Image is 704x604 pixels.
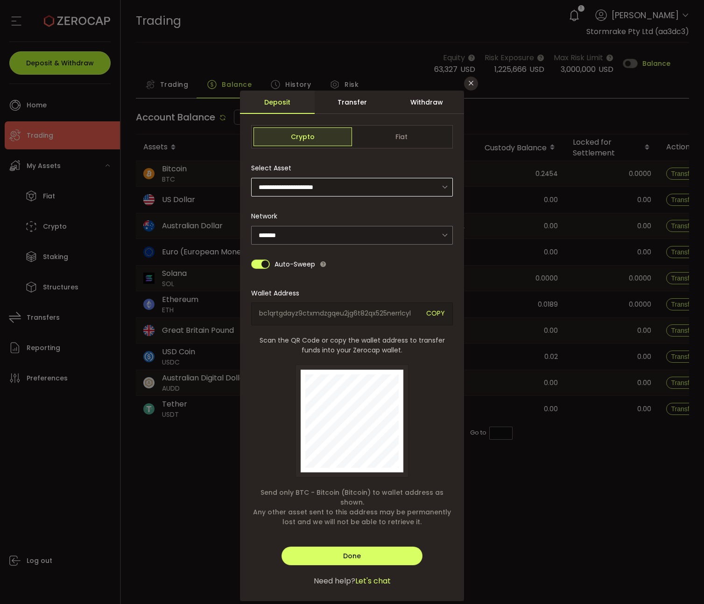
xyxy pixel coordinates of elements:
[251,488,453,507] span: Send only BTC - Bitcoin (Bitcoin) to wallet address as shown.
[389,91,464,114] div: Withdraw
[464,77,478,91] button: Close
[343,551,361,561] span: Done
[251,211,283,221] label: Network
[426,309,445,319] span: COPY
[282,547,422,565] button: Done
[315,91,389,114] div: Transfer
[352,127,451,146] span: Fiat
[355,576,391,587] span: Let's chat
[275,255,315,274] span: Auto-Sweep
[240,91,315,114] div: Deposit
[240,91,464,601] div: dialog
[251,288,305,298] label: Wallet Address
[251,507,453,527] span: Any other asset sent to this address may be permanently lost and we will not be able to retrieve it.
[251,163,297,173] label: Select Asset
[259,309,419,319] span: bc1qrtgdayz9ctxmdzgqeu2jg6t82qx525nerrlcyl
[251,336,453,355] span: Scan the QR Code or copy the wallet address to transfer funds into your Zerocap wallet.
[253,127,352,146] span: Crypto
[314,576,355,587] span: Need help?
[657,559,704,604] iframe: Chat Widget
